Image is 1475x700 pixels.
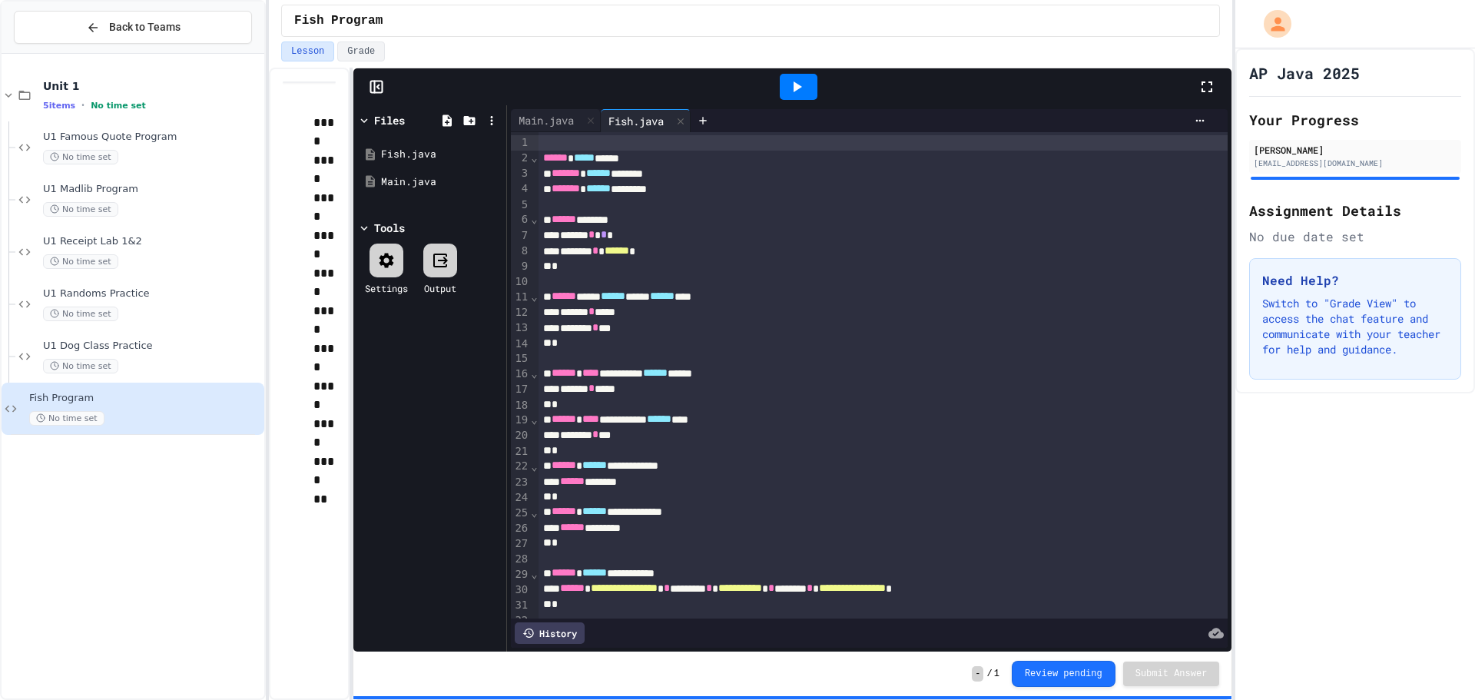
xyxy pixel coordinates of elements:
[29,411,104,426] span: No time set
[530,460,538,473] span: Fold line
[43,340,261,353] span: U1 Dog Class Practice
[515,622,585,644] div: History
[511,536,530,552] div: 27
[424,281,456,295] div: Output
[972,666,983,682] span: -
[511,197,530,213] div: 5
[511,166,530,181] div: 3
[43,254,118,269] span: No time set
[81,99,85,111] span: •
[1254,158,1457,169] div: [EMAIL_ADDRESS][DOMAIN_NAME]
[511,552,530,567] div: 28
[511,398,530,413] div: 18
[511,274,530,290] div: 10
[14,11,252,44] button: Back to Teams
[43,79,261,93] span: Unit 1
[381,147,501,162] div: Fish.java
[1123,662,1220,686] button: Submit Answer
[1249,62,1360,84] h1: AP Java 2025
[511,212,530,227] div: 6
[511,567,530,582] div: 29
[511,382,530,397] div: 17
[601,113,671,129] div: Fish.java
[43,235,261,248] span: U1 Receipt Lab 1&2
[1249,109,1461,131] h2: Your Progress
[1135,668,1208,680] span: Submit Answer
[374,112,405,128] div: Files
[1249,227,1461,246] div: No due date set
[109,19,181,35] span: Back to Teams
[601,109,691,132] div: Fish.java
[511,459,530,474] div: 22
[511,181,530,197] div: 4
[994,668,999,680] span: 1
[511,151,530,166] div: 2
[511,506,530,521] div: 25
[1254,143,1457,157] div: [PERSON_NAME]
[530,413,538,426] span: Fold line
[511,109,601,132] div: Main.java
[374,220,405,236] div: Tools
[511,305,530,320] div: 12
[511,337,530,352] div: 14
[1262,271,1448,290] h3: Need Help?
[511,475,530,490] div: 23
[530,568,538,580] span: Fold line
[29,392,261,405] span: Fish Program
[365,281,408,295] div: Settings
[511,351,530,367] div: 15
[43,131,261,144] span: U1 Famous Quote Program
[1249,200,1461,221] h2: Assignment Details
[511,521,530,536] div: 26
[511,613,530,629] div: 32
[43,359,118,373] span: No time set
[1262,296,1448,357] p: Switch to "Grade View" to access the chat feature and communicate with your teacher for help and ...
[337,41,385,61] button: Grade
[511,290,530,305] div: 11
[511,228,530,244] div: 7
[43,202,118,217] span: No time set
[381,174,501,190] div: Main.java
[530,213,538,225] span: Fold line
[511,490,530,506] div: 24
[530,367,538,380] span: Fold line
[43,101,75,111] span: 5 items
[43,183,261,196] span: U1 Madlib Program
[530,290,538,303] span: Fold line
[43,287,261,300] span: U1 Randoms Practice
[530,506,538,519] span: Fold line
[511,112,582,128] div: Main.java
[91,101,146,111] span: No time set
[43,150,118,164] span: No time set
[511,135,530,151] div: 1
[511,244,530,259] div: 8
[511,598,530,613] div: 31
[294,12,383,30] span: Fish Program
[281,41,334,61] button: Lesson
[511,367,530,382] div: 16
[511,413,530,428] div: 19
[530,151,538,164] span: Fold line
[511,444,530,459] div: 21
[43,307,118,321] span: No time set
[511,259,530,274] div: 9
[511,320,530,336] div: 13
[1248,6,1295,41] div: My Account
[511,428,530,443] div: 20
[511,582,530,598] div: 30
[1012,661,1115,687] button: Review pending
[986,668,992,680] span: /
